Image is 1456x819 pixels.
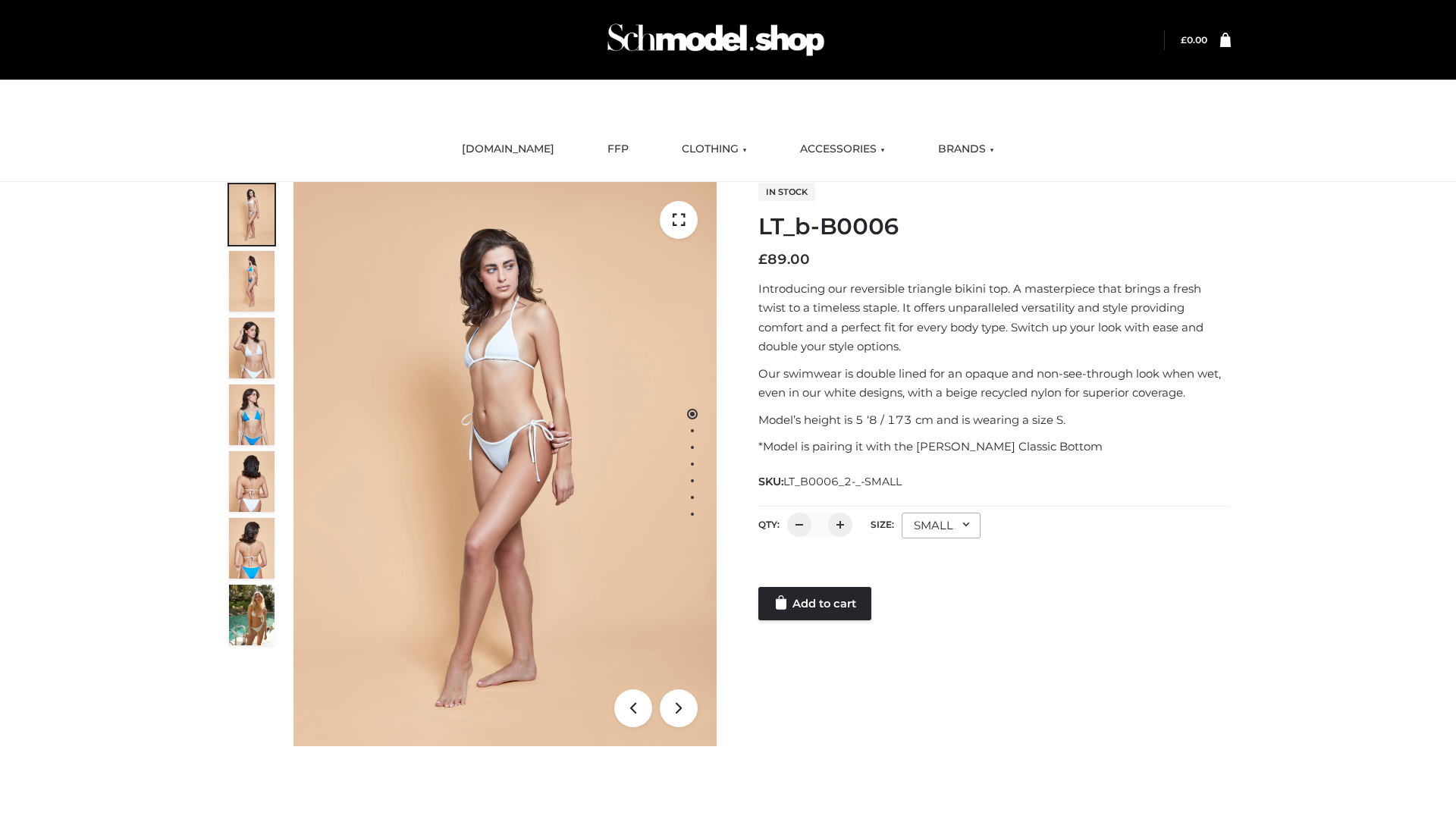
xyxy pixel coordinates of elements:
[229,518,275,579] img: ArielClassicBikiniTop_CloudNine_AzureSky_OW114ECO_8-scaled.jpg
[670,133,758,166] a: CLOTHING
[229,318,275,378] img: ArielClassicBikiniTop_CloudNine_AzureSky_OW114ECO_3-scaled.jpg
[758,279,1231,356] p: Introducing our reversible triangle bikini top. A masterpiece that brings a fresh twist to a time...
[871,519,894,530] label: Size:
[229,585,275,645] img: Arieltop_CloudNine_AzureSky2.jpg
[758,213,1231,240] h1: LT_b-B0006
[902,513,981,538] div: SMALL
[602,10,830,70] img: Schmodel Admin 964
[229,451,275,512] img: ArielClassicBikiniTop_CloudNine_AzureSky_OW114ECO_7-scaled.jpg
[758,183,815,201] span: In stock
[450,133,566,166] a: [DOMAIN_NAME]
[229,251,275,312] img: ArielClassicBikiniTop_CloudNine_AzureSky_OW114ECO_2-scaled.jpg
[927,133,1006,166] a: BRANDS
[758,251,767,268] span: £
[1181,34,1207,45] bdi: 0.00
[758,251,810,268] bdi: 89.00
[293,182,717,746] img: ArielClassicBikiniTop_CloudNine_AzureSky_OW114ECO_1
[758,587,871,620] a: Add to cart
[758,519,780,530] label: QTY:
[1181,34,1207,45] a: £0.00
[758,437,1231,457] p: *Model is pairing it with the [PERSON_NAME] Classic Bottom
[1181,34,1187,45] span: £
[783,475,902,488] span: LT_B0006_2-_-SMALL
[758,410,1231,430] p: Model’s height is 5 ‘8 / 173 cm and is wearing a size S.
[758,364,1231,403] p: Our swimwear is double lined for an opaque and non-see-through look when wet, even in our white d...
[789,133,896,166] a: ACCESSORIES
[229,384,275,445] img: ArielClassicBikiniTop_CloudNine_AzureSky_OW114ECO_4-scaled.jpg
[596,133,640,166] a: FFP
[229,184,275,245] img: ArielClassicBikiniTop_CloudNine_AzureSky_OW114ECO_1-scaled.jpg
[758,472,903,491] span: SKU:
